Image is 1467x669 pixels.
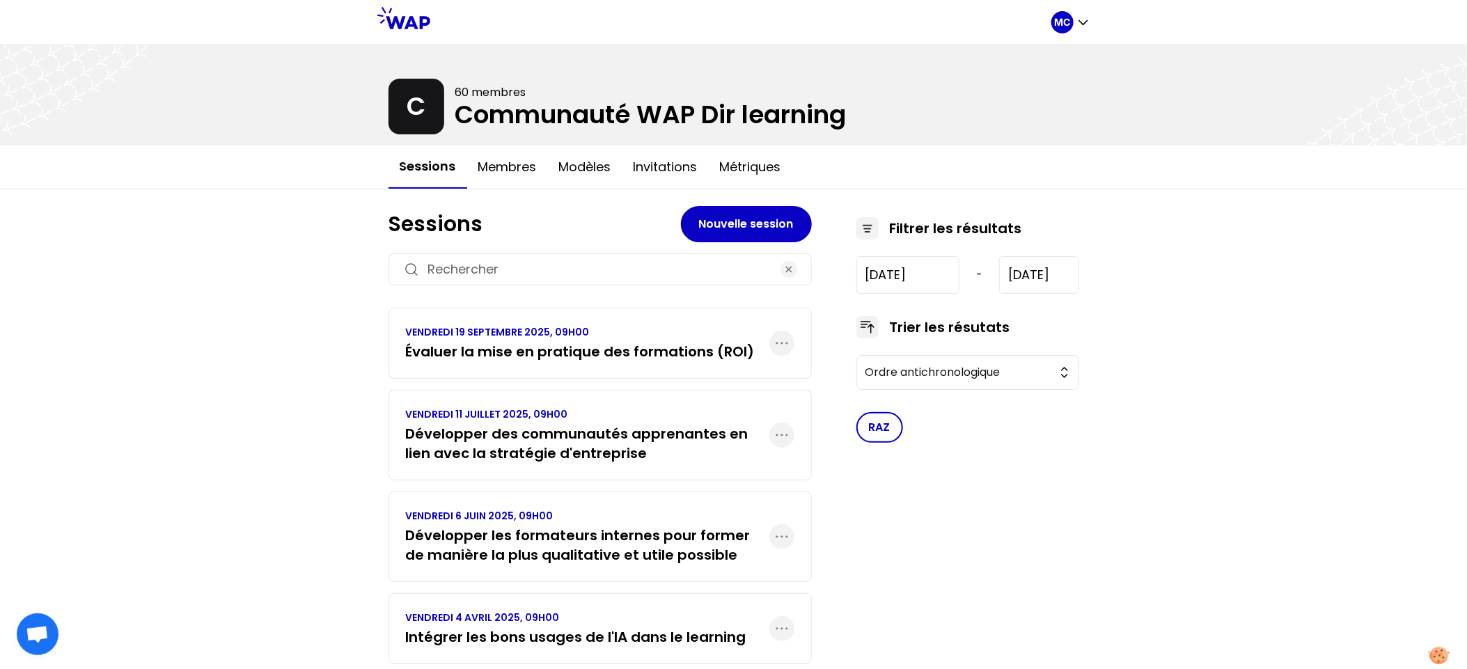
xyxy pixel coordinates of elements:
[406,424,769,463] h3: Développer des communautés apprenantes en lien avec la stratégie d'entreprise
[1051,11,1090,33] button: MC
[1054,15,1070,29] p: MC
[406,342,755,361] h3: Évaluer la mise en pratique des formations (ROI)
[406,526,769,565] h3: Développer les formateurs internes pour former de manière la plus qualitative et utile possible
[406,611,746,647] a: VENDREDI 4 AVRIL 2025, 09H00Intégrer les bons usages de l'IA dans le learning
[406,407,769,421] p: VENDREDI 11 JUILLET 2025, 09H00
[406,325,755,361] a: VENDREDI 19 SEPTEMBRE 2025, 09H00Évaluer la mise en pratique des formations (ROI)
[622,146,709,188] button: Invitations
[865,364,1051,381] span: Ordre antichronologique
[856,355,1079,390] button: Ordre antichronologique
[548,146,622,188] button: Modèles
[17,613,58,655] div: Ouvrir le chat
[681,206,812,242] button: Nouvelle session
[709,146,792,188] button: Métriques
[406,407,769,463] a: VENDREDI 11 JUILLET 2025, 09H00Développer des communautés apprenantes en lien avec la stratégie d...
[428,260,772,279] input: Rechercher
[999,256,1078,294] input: YYYY-M-D
[890,317,1010,337] h3: Trier les résutats
[467,146,548,188] button: Membres
[406,509,769,565] a: VENDREDI 6 JUIN 2025, 09H00Développer les formateurs internes pour former de manière la plus qual...
[389,145,467,189] button: Sessions
[389,212,681,237] h1: Sessions
[856,412,903,443] button: RAZ
[406,509,769,523] p: VENDREDI 6 JUIN 2025, 09H00
[890,219,1022,238] h3: Filtrer les résultats
[406,627,746,647] h3: Intégrer les bons usages de l'IA dans le learning
[406,611,746,624] p: VENDREDI 4 AVRIL 2025, 09H00
[406,325,755,339] p: VENDREDI 19 SEPTEMBRE 2025, 09H00
[976,267,982,283] span: -
[856,256,960,294] input: YYYY-M-D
